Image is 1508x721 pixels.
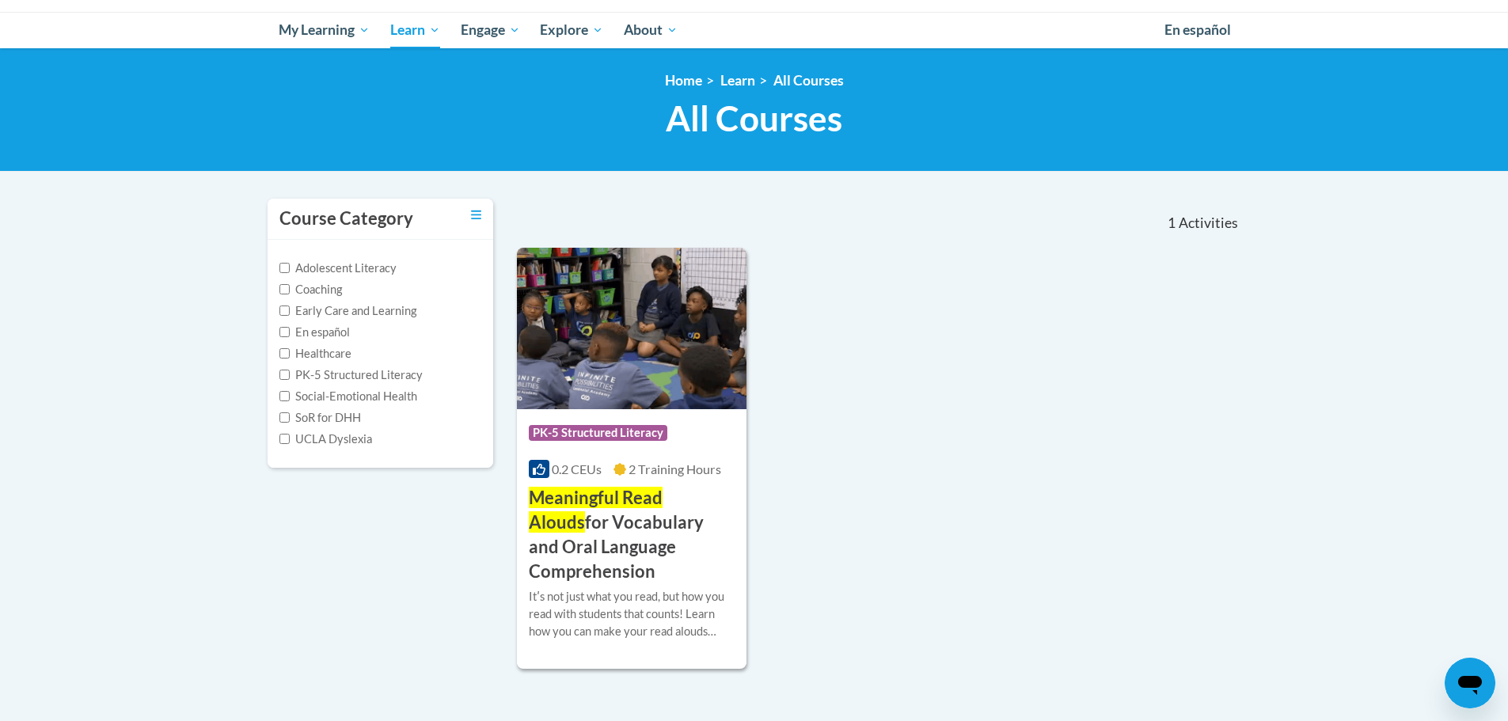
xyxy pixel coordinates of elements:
[256,12,1253,48] div: Main menu
[1179,214,1238,232] span: Activities
[666,97,842,139] span: All Courses
[279,260,397,277] label: Adolescent Literacy
[279,324,350,341] label: En español
[279,434,290,444] input: Checkbox for Options
[529,486,735,583] h3: for Vocabulary and Oral Language Comprehension
[1164,21,1231,38] span: En español
[279,391,290,401] input: Checkbox for Options
[529,425,667,441] span: PK-5 Structured Literacy
[665,72,702,89] a: Home
[279,302,416,320] label: Early Care and Learning
[279,281,342,298] label: Coaching
[450,12,530,48] a: Engage
[613,12,688,48] a: About
[540,21,603,40] span: Explore
[529,487,663,533] span: Meaningful Read Alouds
[529,588,735,640] div: Itʹs not just what you read, but how you read with students that counts! Learn how you can make y...
[552,461,602,476] span: 0.2 CEUs
[380,12,450,48] a: Learn
[279,388,417,405] label: Social-Emotional Health
[720,72,755,89] a: Learn
[279,366,423,384] label: PK-5 Structured Literacy
[629,461,721,476] span: 2 Training Hours
[1154,13,1241,47] a: En español
[279,284,290,294] input: Checkbox for Options
[279,305,290,316] input: Checkbox for Options
[279,370,290,380] input: Checkbox for Options
[773,72,844,89] a: All Courses
[269,12,381,48] a: My Learning
[279,431,372,448] label: UCLA Dyslexia
[1445,658,1495,708] iframe: Button to launch messaging window
[279,21,370,40] span: My Learning
[530,12,613,48] a: Explore
[517,248,747,669] a: Course LogoPK-5 Structured Literacy0.2 CEUs2 Training Hours Meaningful Read Aloudsfor Vocabulary ...
[1168,214,1176,232] span: 1
[279,412,290,423] input: Checkbox for Options
[279,348,290,359] input: Checkbox for Options
[461,21,520,40] span: Engage
[517,248,747,409] img: Course Logo
[471,207,481,224] a: Toggle collapse
[279,409,361,427] label: SoR for DHH
[279,263,290,273] input: Checkbox for Options
[390,21,440,40] span: Learn
[279,327,290,337] input: Checkbox for Options
[279,345,351,362] label: Healthcare
[279,207,413,231] h3: Course Category
[624,21,678,40] span: About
